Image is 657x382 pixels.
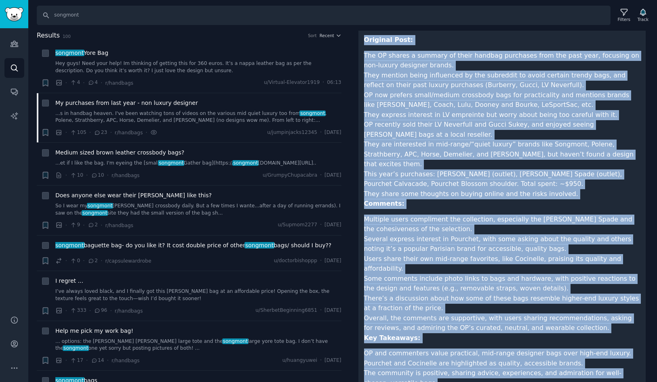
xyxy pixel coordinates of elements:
[107,171,109,180] span: ·
[88,221,98,229] span: 2
[324,221,341,229] span: [DATE]
[324,172,341,179] span: [DATE]
[37,6,611,25] input: Search Keyword
[91,357,104,364] span: 14
[267,129,317,136] span: u/jumpinjacks12345
[320,307,322,314] span: ·
[364,294,640,313] li: There’s a discussion about how some of these bags resemble higher-end luxury styles at a fraction...
[70,307,86,314] span: 333
[55,338,341,352] a: ... options: the [PERSON_NAME] [PERSON_NAME] large tote and thesongmontlarge yore tote bag. I don...
[94,129,107,136] span: 23
[274,257,317,265] span: u/doctorbishoppp
[322,79,324,86] span: ·
[88,257,98,265] span: 2
[55,241,331,250] span: baguette bag- do you like it? It cost double price of other bags/ should I buy??
[618,17,630,22] div: Filters
[364,274,640,294] li: Some comments include photo links to bags and hardware, with positive reactions to the design and...
[86,171,88,180] span: ·
[115,308,143,314] span: r/handbags
[232,160,259,166] span: songmont
[101,221,102,230] span: ·
[65,221,67,230] span: ·
[364,71,640,90] li: They mention being influenced by the subreddit to avoid certain trendy bags, and reflect on their...
[320,257,322,265] span: ·
[65,128,67,137] span: ·
[55,288,341,302] a: I’ve always loved black, and I finally got this [PERSON_NAME] bag at an affordable price! Opening...
[105,223,133,228] span: r/handbags
[55,160,341,167] a: ...et if I like the bag. I'm eyeing the [smallsongmontGather bag](https://songmont[DOMAIN_NAME][U...
[55,191,212,200] a: Does anyone else wear their [PERSON_NAME] like this?
[65,257,67,265] span: ·
[55,99,198,107] a: My purchases from last year - non luxury designer
[91,172,104,179] span: 10
[55,327,133,335] a: Help me pick my work bag!
[115,130,143,136] span: r/handbags
[70,79,80,86] span: 4
[364,234,640,254] li: Several express interest in Pourchet, with some asking about the quality and others noting it’s a...
[70,257,80,265] span: 0
[63,34,71,39] span: 100
[145,128,147,137] span: ·
[320,357,322,364] span: ·
[83,257,84,265] span: ·
[83,79,84,87] span: ·
[110,128,112,137] span: ·
[55,202,341,217] a: So I wear mysongmont[PERSON_NAME] crossbody daily. But a few times I wante...after a day of runni...
[364,189,640,199] li: They share some thoughts on buying online and the risks involved.
[55,49,108,57] a: songmontYore Bag
[105,258,151,264] span: r/capsulewardrobe
[244,242,274,248] span: songmont
[70,129,86,136] span: 105
[101,257,102,265] span: ·
[320,33,334,38] span: Recent
[364,313,640,333] li: Overall, the comments are supportive, with users sharing recommendations, asking for reviews, and...
[89,307,91,315] span: ·
[37,31,60,41] span: Results
[364,254,640,274] li: Users share their own mid-range favorites, like Cocinelle, praising its quality and affordability.
[105,80,133,86] span: r/handbags
[320,172,322,179] span: ·
[88,79,98,86] span: 4
[55,277,83,285] span: I regret ...
[82,210,108,216] span: songmont
[65,356,67,365] span: ·
[635,7,651,24] button: Track
[55,50,84,56] span: songmont
[55,49,108,57] span: Yore Bag
[86,356,88,365] span: ·
[364,140,640,169] li: They are interested in mid-range/“quiet luxury” brands like Songmont, Polene, Strathberry, APC, H...
[70,172,83,179] span: 10
[263,172,317,179] span: u/GrumpyChupacabra
[55,148,184,157] a: Medium sized brown leather crossbody bags?
[87,203,113,209] span: songmont
[255,307,317,314] span: u/SherbetBeginning6851
[327,79,341,86] span: 06:13
[65,307,67,315] span: ·
[364,169,640,189] li: This year’s purchases: [PERSON_NAME] (outlet), [PERSON_NAME] Spade (outlet), Pourchet Calvacade, ...
[364,120,640,140] li: OP recently sold their LV Neverfull and Gucci Sukey, and enjoyed seeing [PERSON_NAME] bags at a l...
[364,215,640,234] li: Multiple users compliment the collection, especially the [PERSON_NAME] Spade and the cohesiveness...
[638,17,649,22] div: Track
[364,349,640,359] li: OP and commenters value practical, mid-range designer bags over high-end luxury.
[320,33,341,38] button: Recent
[107,356,109,365] span: ·
[158,160,184,166] span: songmont
[112,173,139,178] span: r/handbags
[110,307,112,315] span: ·
[278,221,317,229] span: u/Supmom2277
[282,357,317,364] span: u/huangyuwei
[364,334,421,342] strong: Key Takeaways:
[112,358,139,363] span: r/handbags
[320,221,322,229] span: ·
[70,357,83,364] span: 17
[320,129,322,136] span: ·
[55,110,341,124] a: ...s in handbag heaven. I've been watching tons of videos on the various mid quiet luxury too fro...
[364,51,640,71] li: The OP shares a summary of their handbag purchases from the past year, focusing on non-luxury des...
[364,200,404,207] strong: Comments:
[324,257,341,265] span: [DATE]
[65,171,67,180] span: ·
[70,221,80,229] span: 9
